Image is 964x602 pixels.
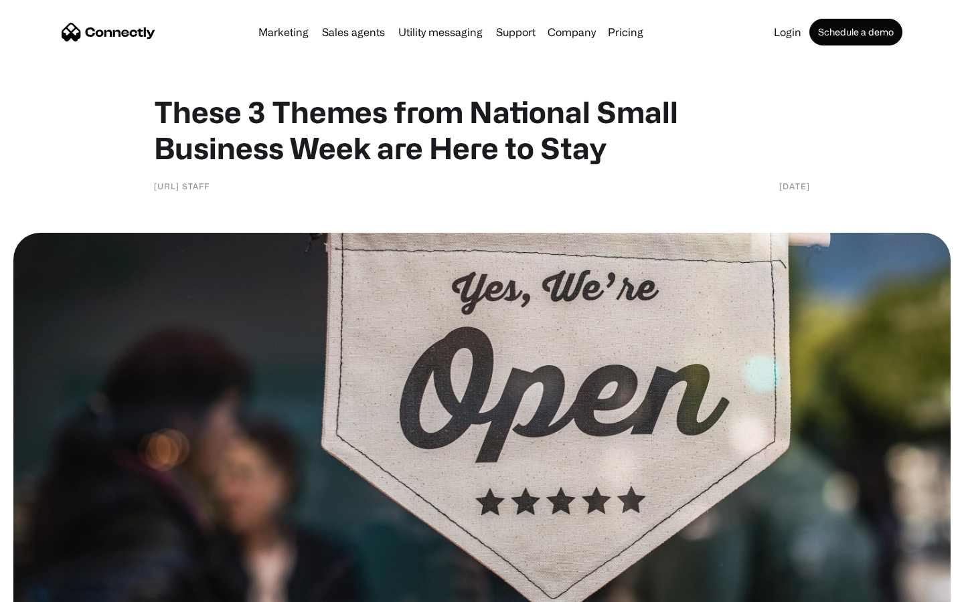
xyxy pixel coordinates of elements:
[809,19,902,45] a: Schedule a demo
[13,579,80,597] aside: Language selected: English
[779,179,810,193] div: [DATE]
[602,27,649,37] a: Pricing
[27,579,80,597] ul: Language list
[393,27,488,37] a: Utility messaging
[317,27,390,37] a: Sales agents
[154,179,210,193] div: [URL] Staff
[548,23,596,41] div: Company
[253,27,314,37] a: Marketing
[154,94,810,166] h1: These 3 Themes from National Small Business Week are Here to Stay
[544,23,600,41] div: Company
[769,27,807,37] a: Login
[491,27,541,37] a: Support
[62,22,155,42] a: home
